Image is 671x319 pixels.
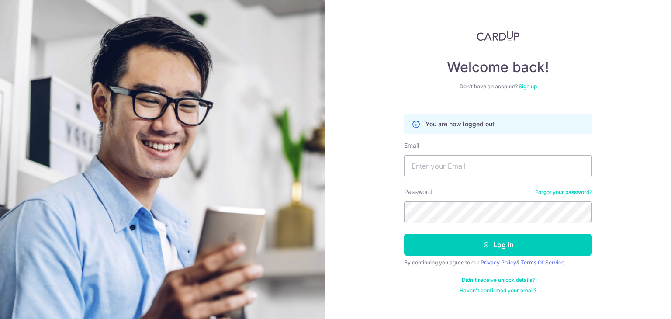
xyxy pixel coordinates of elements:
[404,59,592,76] h4: Welcome back!
[481,259,516,266] a: Privacy Policy
[404,234,592,256] button: Log in
[477,31,519,41] img: CardUp Logo
[404,141,419,150] label: Email
[535,189,592,196] a: Forgot your password?
[404,83,592,90] div: Don’t have an account?
[404,259,592,266] div: By continuing you agree to our &
[521,259,564,266] a: Terms Of Service
[460,287,536,294] a: Haven't confirmed your email?
[404,187,432,196] label: Password
[425,120,495,128] p: You are now logged out
[462,277,535,284] a: Didn't receive unlock details?
[519,83,537,90] a: Sign up
[404,155,592,177] input: Enter your Email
